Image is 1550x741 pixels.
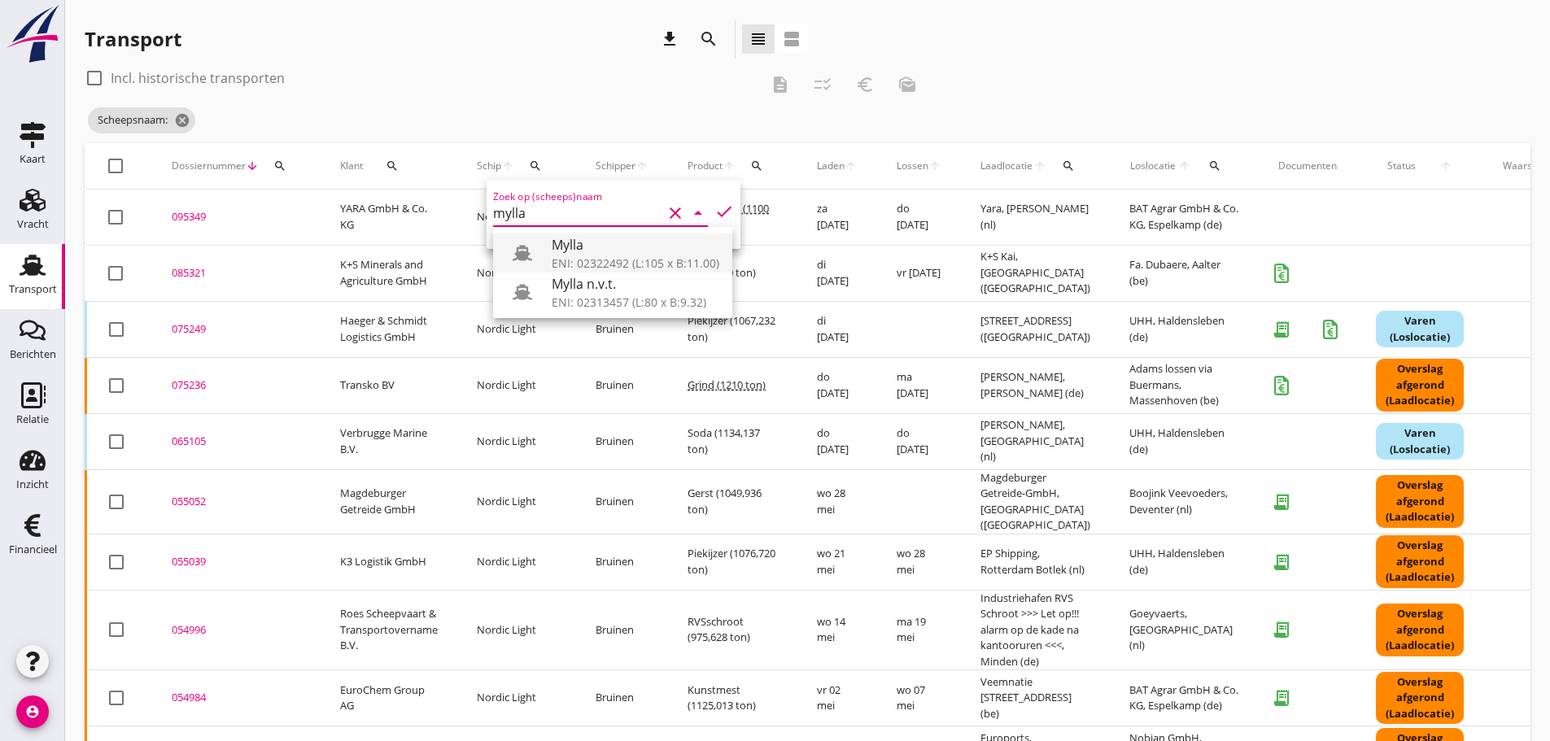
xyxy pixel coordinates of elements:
[723,159,736,172] i: arrow_upward
[576,670,668,726] td: Bruinen
[321,469,457,534] td: Magdeburger Getreide GmbH
[457,469,576,534] td: Nordic Light
[1110,534,1259,590] td: UHH, Haldensleben (de)
[668,590,797,670] td: RVSschroot (975,628 ton)
[457,301,576,357] td: Nordic Light
[660,29,679,49] i: download
[797,670,877,726] td: vr 02 mei
[1110,357,1259,413] td: Adams lossen via Buermans, Massenhoven (be)
[877,534,961,590] td: wo 28 mei
[172,265,301,281] div: 085321
[552,274,719,294] div: Mylla n.v.t.
[321,413,457,469] td: Verbrugge Marine B.V.
[1428,159,1465,172] i: arrow_upward
[1265,682,1298,714] i: receipt_long
[172,159,246,173] span: Dossiernummer
[1376,672,1464,725] div: Overslag afgerond (Laadlocatie)
[10,349,56,360] div: Berichten
[172,554,301,570] div: 055039
[1376,423,1464,460] div: Varen (Loslocatie)
[877,190,961,246] td: do [DATE]
[88,107,195,133] span: Scheepsnaam:
[877,670,961,726] td: wo 07 mei
[961,301,1110,357] td: [STREET_ADDRESS] ([GEOGRAPHIC_DATA])
[386,159,399,172] i: search
[782,29,801,49] i: view_agenda
[797,245,877,301] td: di [DATE]
[20,154,46,164] div: Kaart
[666,203,685,223] i: clear
[980,159,1033,173] span: Laadlocatie
[1376,475,1464,528] div: Overslag afgerond (Laadlocatie)
[172,209,301,225] div: 095349
[321,590,457,670] td: Roes Scheepvaart & Transportovername B.V.
[457,534,576,590] td: Nordic Light
[688,377,766,392] span: Grind (1210 ton)
[273,159,286,172] i: search
[714,202,734,221] i: check
[797,357,877,413] td: do [DATE]
[457,590,576,670] td: Nordic Light
[1376,535,1464,588] div: Overslag afgerond (Laadlocatie)
[1265,486,1298,518] i: receipt_long
[172,321,301,338] div: 075249
[172,690,301,706] div: 054984
[1376,604,1464,656] div: Overslag afgerond (Laadlocatie)
[172,377,301,394] div: 075236
[961,590,1110,670] td: Industriehafen RVS Schroot >>> Let op!!! alarm op de kade na kantooruren <<<, Minden (de)
[961,534,1110,590] td: EP Shipping, Rotterdam Botlek (nl)
[111,70,285,86] label: Incl. historische transporten
[321,190,457,246] td: YARA GmbH & Co. KG
[688,203,708,223] i: arrow_drop_down
[961,670,1110,726] td: Veemnatie [STREET_ADDRESS] (be)
[552,294,719,311] div: ENI: 02313457 (L:80 x B:9.32)
[457,245,576,301] td: Nordic Light
[668,413,797,469] td: Soda (1134,137 ton)
[1062,159,1075,172] i: search
[699,29,718,49] i: search
[877,245,961,301] td: vr [DATE]
[576,534,668,590] td: Bruinen
[1376,311,1464,347] div: Varen (Loslocatie)
[961,413,1110,469] td: [PERSON_NAME], [GEOGRAPHIC_DATA] (nl)
[668,534,797,590] td: Piekijzer (1076,720 ton)
[493,200,662,226] input: Zoek op (scheeps)naam
[576,590,668,670] td: Bruinen
[576,301,668,357] td: Bruinen
[797,413,877,469] td: do [DATE]
[16,695,49,728] i: account_circle
[635,159,648,172] i: arrow_upward
[477,159,501,173] span: Schip
[552,255,719,272] div: ENI: 02322492 (L:105 x B:11.00)
[961,190,1110,246] td: Yara, [PERSON_NAME] (nl)
[1110,670,1259,726] td: BAT Agrar GmbH & Co. KG, Espelkamp (de)
[1110,245,1259,301] td: Fa. Dubaere, Aalter (be)
[321,357,457,413] td: Transko BV
[596,159,635,173] span: Schipper
[457,670,576,726] td: Nordic Light
[897,159,928,173] span: Lossen
[668,301,797,357] td: Piekijzer (1067,232 ton)
[3,4,62,64] img: logo-small.a267ee39.svg
[1208,159,1221,172] i: search
[529,159,542,172] i: search
[961,245,1110,301] td: K+S Kai, [GEOGRAPHIC_DATA] ([GEOGRAPHIC_DATA])
[17,219,49,229] div: Vracht
[1265,313,1298,346] i: receipt_long
[172,494,301,510] div: 055052
[928,159,941,172] i: arrow_upward
[668,670,797,726] td: Kunstmest (1125,013 ton)
[668,245,797,301] td: Kali (1000 ton)
[172,434,301,450] div: 065105
[1129,159,1177,173] span: Loslocatie
[246,159,259,172] i: arrow_downward
[797,590,877,670] td: wo 14 mei
[797,301,877,357] td: di [DATE]
[576,413,668,469] td: Bruinen
[1265,546,1298,578] i: receipt_long
[1033,159,1047,172] i: arrow_upward
[321,670,457,726] td: EuroChem Group AG
[797,190,877,246] td: za [DATE]
[1110,190,1259,246] td: BAT Agrar GmbH & Co. KG, Espelkamp (de)
[1110,301,1259,357] td: UHH, Haldensleben (de)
